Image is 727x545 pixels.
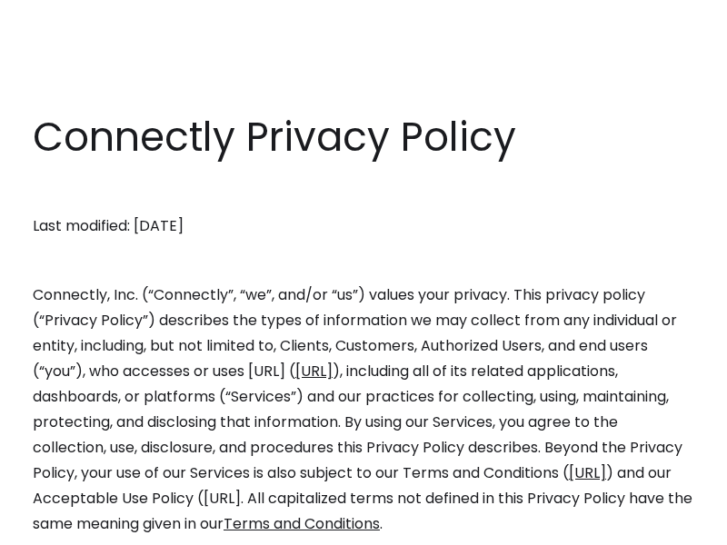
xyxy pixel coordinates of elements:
p: ‍ [33,248,694,273]
a: [URL] [569,462,606,483]
p: Connectly, Inc. (“Connectly”, “we”, and/or “us”) values your privacy. This privacy policy (“Priva... [33,282,694,537]
ul: Language list [36,513,109,539]
a: Terms and Conditions [224,513,380,534]
p: Last modified: [DATE] [33,213,694,239]
h1: Connectly Privacy Policy [33,109,694,165]
p: ‍ [33,179,694,204]
a: [URL] [295,361,333,381]
aside: Language selected: English [18,511,109,539]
